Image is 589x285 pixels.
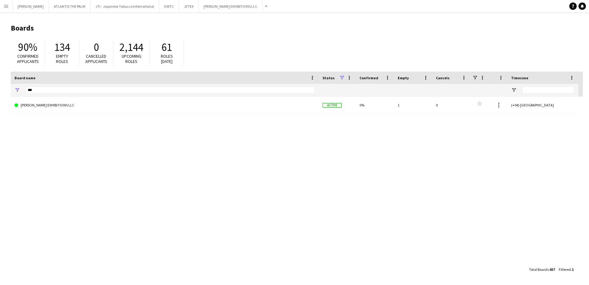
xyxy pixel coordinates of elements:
span: 657 [550,267,555,272]
div: 0% [356,97,394,114]
span: Board name [14,76,35,80]
a: [PERSON_NAME] EXHIBITIONS LLC [14,97,315,114]
span: 0 [94,40,99,54]
div: 1 [394,97,432,114]
span: Filtered [559,267,571,272]
button: [PERSON_NAME] [13,0,49,12]
button: Open Filter Menu [14,87,20,93]
span: 1 [572,267,574,272]
span: Total Boards [529,267,549,272]
span: Empty roles [56,53,68,64]
div: : [559,263,574,275]
span: Status [323,76,335,80]
button: JETEX [179,0,199,12]
button: JTI - Japanese Tabacco International [91,0,159,12]
input: Board name Filter Input [26,86,315,94]
span: Confirmed [359,76,378,80]
span: Timezone [511,76,528,80]
span: Roles [DATE] [161,53,173,64]
div: 0 [432,97,470,114]
div: (+04) [GEOGRAPHIC_DATA] [507,97,578,114]
button: DWTC [159,0,179,12]
span: Active [323,103,342,108]
input: Timezone Filter Input [522,86,575,94]
span: Upcoming roles [122,53,141,64]
span: 61 [161,40,172,54]
h1: Boards [11,23,583,33]
div: : [529,263,555,275]
span: Cancels [436,76,449,80]
span: 2,144 [120,40,143,54]
span: Cancelled applicants [85,53,107,64]
span: Empty [398,76,409,80]
button: Open Filter Menu [511,87,517,93]
span: 90% [18,40,37,54]
button: [PERSON_NAME] EXHIBITIONS LLC [199,0,262,12]
button: ATLANTIS THE PALM [49,0,91,12]
span: Confirmed applicants [17,53,39,64]
span: 134 [54,40,70,54]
